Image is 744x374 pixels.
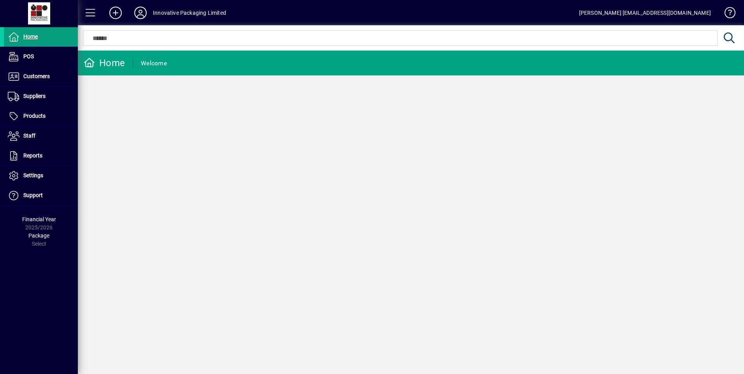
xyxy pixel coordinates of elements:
[128,6,153,20] button: Profile
[579,7,711,19] div: [PERSON_NAME] [EMAIL_ADDRESS][DOMAIN_NAME]
[23,192,43,198] span: Support
[28,232,49,239] span: Package
[23,33,38,40] span: Home
[23,93,46,99] span: Suppliers
[153,7,226,19] div: Innovative Packaging Limited
[4,107,78,126] a: Products
[4,87,78,106] a: Suppliers
[4,186,78,205] a: Support
[103,6,128,20] button: Add
[4,166,78,185] a: Settings
[23,53,34,59] span: POS
[23,133,35,139] span: Staff
[141,57,167,70] div: Welcome
[23,113,46,119] span: Products
[23,73,50,79] span: Customers
[4,146,78,166] a: Reports
[23,152,42,159] span: Reports
[23,172,43,178] span: Settings
[84,57,125,69] div: Home
[4,67,78,86] a: Customers
[4,47,78,66] a: POS
[4,126,78,146] a: Staff
[719,2,734,27] a: Knowledge Base
[22,216,56,222] span: Financial Year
